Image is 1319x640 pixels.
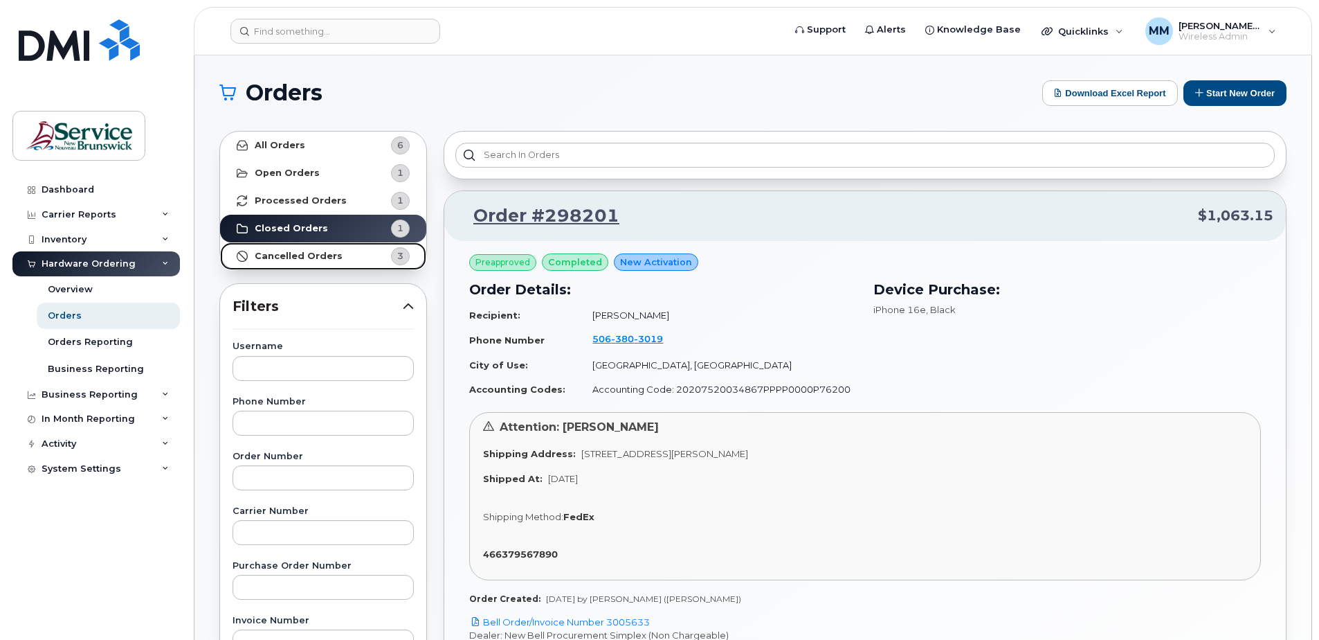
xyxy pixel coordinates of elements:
[233,342,414,351] label: Username
[611,333,634,344] span: 380
[220,215,426,242] a: Closed Orders1
[1042,80,1178,106] button: Download Excel Report
[580,377,857,402] td: Accounting Code: 20207520034867PPPP0000P76200
[483,448,576,459] strong: Shipping Address:
[220,132,426,159] a: All Orders6
[220,159,426,187] a: Open Orders1
[620,256,692,269] span: New Activation
[580,353,857,377] td: [GEOGRAPHIC_DATA], [GEOGRAPHIC_DATA]
[397,222,403,235] span: 1
[233,398,414,407] label: Phone Number
[469,335,545,346] strong: Phone Number
[592,333,663,344] span: 506
[548,256,602,269] span: completed
[469,310,520,321] strong: Recipient:
[548,473,578,484] span: [DATE]
[592,333,680,344] a: 5063803019
[233,296,403,317] span: Filters
[469,594,540,604] strong: Order Created:
[469,384,565,395] strong: Accounting Codes:
[397,249,403,263] span: 3
[220,187,426,215] a: Processed Orders1
[580,303,857,328] td: [PERSON_NAME]
[483,511,563,522] span: Shipping Method:
[483,549,563,560] a: 466379567890
[563,511,594,522] strong: FedEx
[469,359,528,371] strong: City of Use:
[1183,80,1286,106] button: Start New Order
[634,333,663,344] span: 3019
[233,562,414,571] label: Purchase Order Number
[581,448,748,459] span: [STREET_ADDRESS][PERSON_NAME]
[500,420,659,434] span: Attention: [PERSON_NAME]
[546,594,741,604] span: [DATE] by [PERSON_NAME] ([PERSON_NAME])
[397,194,403,207] span: 1
[873,279,1261,300] h3: Device Purchase:
[255,195,347,206] strong: Processed Orders
[397,139,403,152] span: 6
[873,304,926,315] span: iPhone 16e
[483,473,543,484] strong: Shipped At:
[233,507,414,516] label: Carrier Number
[220,242,426,270] a: Cancelled Orders3
[926,304,956,315] span: , Black
[483,549,558,560] strong: 466379567890
[1198,206,1273,226] span: $1,063.15
[457,204,619,229] a: Order #298201
[469,279,857,300] h3: Order Details:
[255,168,320,179] strong: Open Orders
[246,82,322,103] span: Orders
[233,452,414,461] label: Order Number
[455,143,1275,168] input: Search in orders
[255,251,343,262] strong: Cancelled Orders
[475,256,530,269] span: Preapproved
[255,140,305,151] strong: All Orders
[233,616,414,625] label: Invoice Number
[255,223,328,234] strong: Closed Orders
[397,166,403,179] span: 1
[469,616,650,628] a: Bell Order/Invoice Number 3005633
